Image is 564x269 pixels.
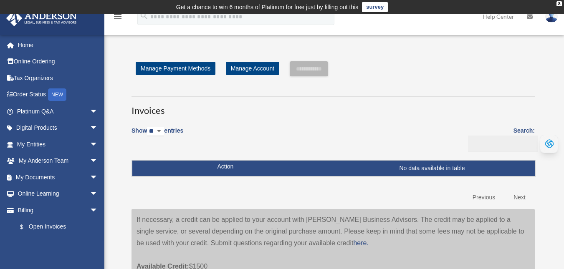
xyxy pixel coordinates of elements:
a: Order StatusNEW [6,86,111,103]
a: Online Ordering [6,53,111,70]
a: Past Invoices [12,235,106,252]
img: User Pic [545,10,558,23]
div: Get a chance to win 6 months of Platinum for free just by filling out this [176,2,359,12]
div: close [556,1,562,6]
span: arrow_drop_down [90,186,106,203]
a: Tax Organizers [6,70,111,86]
span: $ [25,222,29,232]
span: arrow_drop_down [90,169,106,186]
a: My Anderson Teamarrow_drop_down [6,153,111,169]
span: arrow_drop_down [90,120,106,137]
span: arrow_drop_down [90,202,106,219]
a: Manage Account [226,62,279,75]
a: $Open Invoices [12,219,102,236]
img: Anderson Advisors Platinum Portal [4,10,79,26]
label: Search: [465,126,535,151]
a: Home [6,37,111,53]
a: Next [507,189,532,206]
div: NEW [48,88,66,101]
a: menu [113,15,123,22]
h3: Invoices [132,96,535,117]
i: search [139,11,149,20]
a: Online Learningarrow_drop_down [6,186,111,202]
a: Previous [466,189,501,206]
a: My Documentsarrow_drop_down [6,169,111,186]
span: arrow_drop_down [90,103,106,120]
a: here. [353,239,368,246]
select: Showentries [147,127,164,136]
a: Platinum Q&Aarrow_drop_down [6,103,111,120]
a: survey [362,2,388,12]
input: Search: [468,136,538,151]
span: arrow_drop_down [90,153,106,170]
label: Show entries [132,126,183,145]
td: No data available in table [132,161,535,176]
a: My Entitiesarrow_drop_down [6,136,111,153]
a: Manage Payment Methods [136,62,215,75]
i: menu [113,12,123,22]
a: Digital Productsarrow_drop_down [6,120,111,136]
a: Billingarrow_drop_down [6,202,106,219]
span: arrow_drop_down [90,136,106,153]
